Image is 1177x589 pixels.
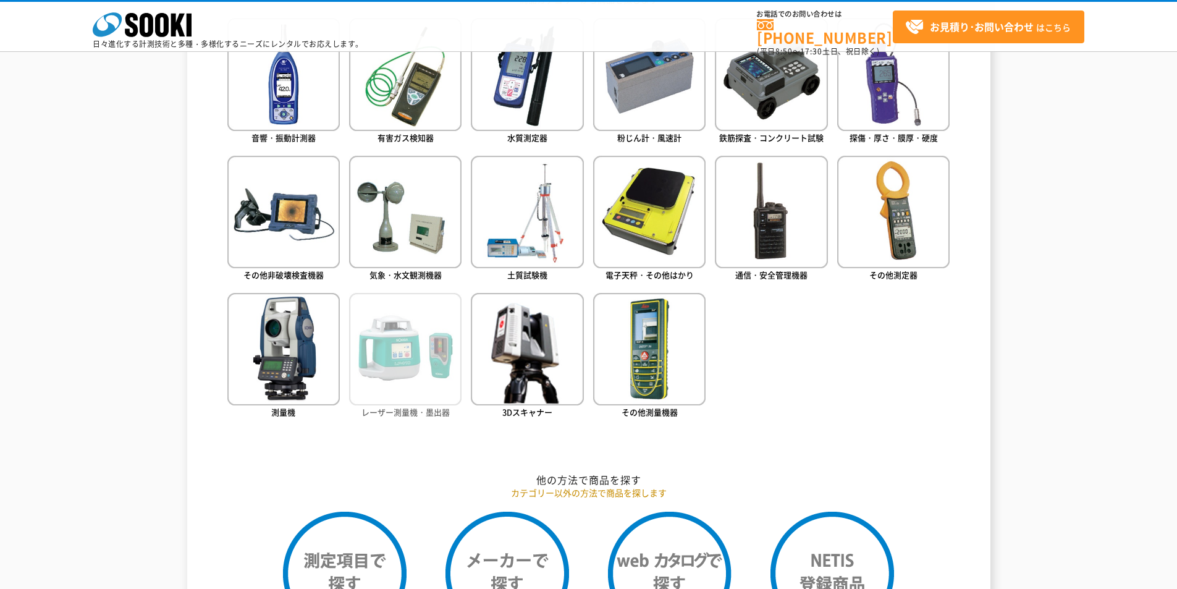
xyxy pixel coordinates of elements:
h2: 他の方法で商品を探す [227,473,950,486]
a: レーザー測量機・墨出器 [349,293,462,421]
img: 土質試験機 [471,156,583,268]
img: 有害ガス検知器 [349,18,462,130]
a: 有害ガス検知器 [349,18,462,146]
a: 通信・安全管理機器 [715,156,827,284]
a: その他測定器 [837,156,950,284]
span: はこちら [905,18,1071,36]
span: 音響・振動計測器 [251,132,316,143]
a: 水質測定器 [471,18,583,146]
a: 探傷・厚さ・膜厚・硬度 [837,18,950,146]
span: その他測量機器 [622,406,678,418]
a: 3Dスキャナー [471,293,583,421]
span: 水質測定器 [507,132,547,143]
img: 測量機 [227,293,340,405]
a: 電子天秤・その他はかり [593,156,706,284]
img: 鉄筋探査・コンクリート試験 [715,18,827,130]
span: 電子天秤・その他はかり [605,269,694,281]
span: 鉄筋探査・コンクリート試験 [719,132,824,143]
img: その他非破壊検査機器 [227,156,340,268]
span: 有害ガス検知器 [378,132,434,143]
img: 水質測定器 [471,18,583,130]
span: 土質試験機 [507,269,547,281]
span: その他非破壊検査機器 [243,269,324,281]
span: 気象・水文観測機器 [369,269,442,281]
a: 鉄筋探査・コンクリート試験 [715,18,827,146]
a: 土質試験機 [471,156,583,284]
img: 音響・振動計測器 [227,18,340,130]
span: その他測定器 [869,269,918,281]
a: その他非破壊検査機器 [227,156,340,284]
a: 測量機 [227,293,340,421]
img: レーザー測量機・墨出器 [349,293,462,405]
span: 測量機 [271,406,295,418]
p: 日々進化する計測技術と多種・多様化するニーズにレンタルでお応えします。 [93,40,363,48]
img: 気象・水文観測機器 [349,156,462,268]
img: 電子天秤・その他はかり [593,156,706,268]
span: レーザー測量機・墨出器 [361,406,450,418]
span: 3Dスキャナー [502,406,552,418]
span: 8:50 [775,46,793,57]
strong: お見積り･お問い合わせ [930,19,1034,34]
img: 粉じん計・風速計 [593,18,706,130]
span: (平日 ～ 土日、祝日除く) [757,46,879,57]
span: 探傷・厚さ・膜厚・硬度 [850,132,938,143]
p: カテゴリー以外の方法で商品を探します [227,486,950,499]
span: お電話でのお問い合わせは [757,11,893,18]
img: 3Dスキャナー [471,293,583,405]
img: 通信・安全管理機器 [715,156,827,268]
a: 粉じん計・風速計 [593,18,706,146]
img: その他測定器 [837,156,950,268]
span: 17:30 [800,46,822,57]
img: その他測量機器 [593,293,706,405]
img: 探傷・厚さ・膜厚・硬度 [837,18,950,130]
a: 音響・振動計測器 [227,18,340,146]
a: お見積り･お問い合わせはこちら [893,11,1084,43]
a: [PHONE_NUMBER] [757,19,893,44]
span: 粉じん計・風速計 [617,132,681,143]
a: 気象・水文観測機器 [349,156,462,284]
a: その他測量機器 [593,293,706,421]
span: 通信・安全管理機器 [735,269,808,281]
